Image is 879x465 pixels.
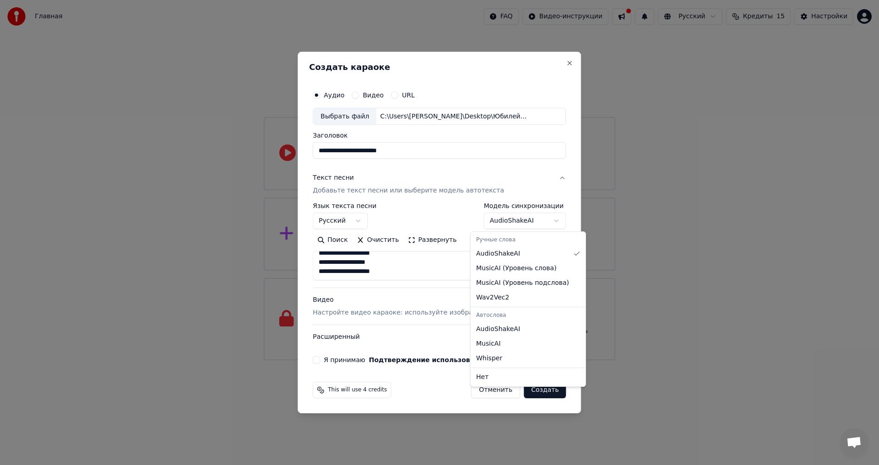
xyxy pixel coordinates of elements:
span: Whisper [476,354,502,363]
span: Wav2Vec2 [476,293,509,302]
span: MusicAI ( Уровень слова ) [476,264,557,273]
span: Нет [476,373,488,382]
span: MusicAI [476,339,501,348]
span: MusicAI ( Уровень подслова ) [476,278,569,288]
span: AudioShakeAI [476,325,520,334]
span: AudioShakeAI [476,249,520,258]
div: Автослова [472,309,584,322]
div: Ручные слова [472,234,584,246]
